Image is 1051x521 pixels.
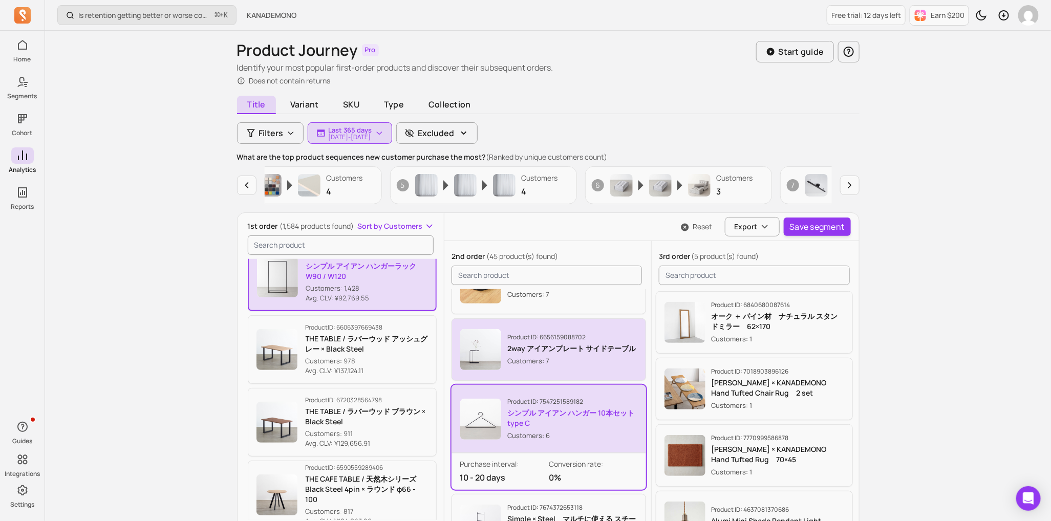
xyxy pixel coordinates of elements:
[396,122,478,144] button: Excluded
[11,417,34,447] button: Guides
[357,221,422,231] span: Sort by Customers
[712,444,844,465] p: [PERSON_NAME] × KANADEMONO Hand Tufted Rug 70×45
[971,5,992,26] button: Toggle dark mode
[237,152,860,162] p: What are the top product sequences new customer purchase the most?
[735,222,758,232] span: Export
[827,5,906,25] a: Free trial: 12 days left
[610,174,633,197] img: Product image
[306,474,428,505] p: THE CAFE TABLE / 天然木シリーズ Black Steel 4pin × ラウンド φ66 - 100
[507,343,636,354] p: 2way アイアンプレート サイドテーブル
[649,174,672,197] img: Product image
[14,55,31,63] p: Home
[931,10,964,20] p: Earn $200
[333,96,370,113] span: SKU
[805,174,828,197] img: Product image
[280,221,354,231] span: (1,584 products found)
[712,378,844,398] p: [PERSON_NAME] × KANADEMONO Hand Tufted Chair Rug 2 set
[452,251,642,262] p: 2nd order
[418,96,481,113] span: Collection
[5,470,40,478] p: Integrations
[585,166,772,204] button: 6Product imageProduct imageProduct imageCustomers3
[215,9,220,22] kbd: ⌘
[57,5,237,25] button: Is retention getting better or worse compared to last year?⌘+K
[507,289,614,299] p: Customers: 7
[195,166,382,204] button: Product imageProduct imageProduct imageCustomers4
[306,323,428,332] p: Product ID: 6606397669438
[549,471,638,484] p: 0%
[549,459,638,469] p: Conversion rate:
[507,333,636,341] p: Product ID: 6656159088702
[787,179,799,191] span: 7
[712,311,844,332] p: オーク ＋ パイン材 ナチュラル スタンドミラー 62×170
[486,251,558,261] span: (45 product(s) found)
[460,329,501,370] img: Product image
[10,501,34,509] p: Settings
[664,435,705,476] img: Product image
[507,430,637,441] p: Customers: 6
[306,284,428,294] p: Customers: 1,428
[259,127,284,139] span: Filters
[507,408,637,428] p: シンプル アイアン ハンガー 10本セット type C
[306,507,428,517] p: Customers: 817
[8,92,37,100] p: Segments
[452,385,646,453] button: Product imageProduct ID: 7547251589182シンプル アイアン ハンガー 10本セット type CCustomers: 6
[256,402,297,443] img: Product image
[306,439,428,449] p: Avg. CLV: ¥129,656.91
[256,329,297,370] img: Product image
[664,368,705,409] img: Product image
[717,173,753,183] p: Customers
[308,122,392,144] button: Last 365 days[DATE]-[DATE]
[507,398,637,406] p: Product ID: 7547251589182
[397,179,409,191] span: 5
[259,174,282,197] img: Product image
[306,406,428,427] p: THE TABLE / ラバーウッド ブラウン × Black Steel
[688,174,711,197] img: Product image
[306,293,428,303] p: Avg. CLV: ¥92,769.55
[362,44,379,56] span: Pro
[237,96,276,114] span: Title
[712,400,844,410] p: Customers: 1
[415,174,438,197] img: Product image
[1018,5,1039,26] img: avatar
[659,251,850,262] p: 3rd order
[248,221,354,231] p: 1st order
[756,41,834,62] button: Start guide
[452,318,646,381] button: Product imageProduct ID: 66561590887022way アイアンプレート サイドテーブルCustomers: 7
[656,291,853,354] button: Product imageProduct ID: 6840680087614オーク ＋ パイン材 ナチュラル スタンドミラー 62×170Customers: 1
[452,266,642,285] input: search product
[224,11,228,19] kbd: K
[78,10,211,20] p: Is retention getting better or worse compared to last year?
[460,471,549,484] p: 10 - 20 days
[673,222,721,232] button: Reset
[248,388,437,457] button: ProductID: 6720328564798THE TABLE / ラバーウッド ブラウン × Black SteelCustomers: 911Avg. CLV: ¥129,656.91
[247,10,296,20] span: KANADEMONO
[306,261,428,281] p: シンプル アイアン ハンガーラック W90 / W120
[306,464,428,472] p: Product ID: 6590559289406
[241,6,303,25] button: KANADEMONO
[306,356,428,366] p: Customers: 978
[237,41,358,59] h1: Product Journey
[664,302,705,343] img: Product image
[831,10,901,20] p: Free trial: 12 days left
[784,218,851,236] button: Save segment
[306,334,428,354] p: THE TABLE / ラバーウッド アッシュグレー × Black Steel
[656,424,853,487] button: Product imageProduct ID: 7770999586878[PERSON_NAME] × KANADEMONO Hand Tufted Rug 70×45Customers: 1
[390,166,577,204] button: 5Product imageProduct imageProduct imageCustomers4
[329,134,372,140] p: [DATE] - [DATE]
[306,366,428,376] p: Avg. CLV: ¥137,124.11
[460,399,501,440] img: Product image
[327,173,363,183] p: Customers
[725,217,780,236] button: Export
[237,61,553,74] p: Identify your most popular first-order products and discover their subsequent orders.
[717,185,753,198] p: 3
[779,46,824,58] p: Start guide
[237,122,304,144] button: Filters
[9,166,36,174] p: Analytics
[712,506,822,514] p: Product ID: 4637081370686
[656,358,853,420] button: Product imageProduct ID: 7018903896126[PERSON_NAME] × KANADEMONO Hand Tufted Chair Rug 2 setCusto...
[327,185,363,198] p: 4
[298,174,320,197] img: Product image
[215,10,228,20] span: +
[280,96,329,113] span: Variant
[522,173,558,183] p: Customers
